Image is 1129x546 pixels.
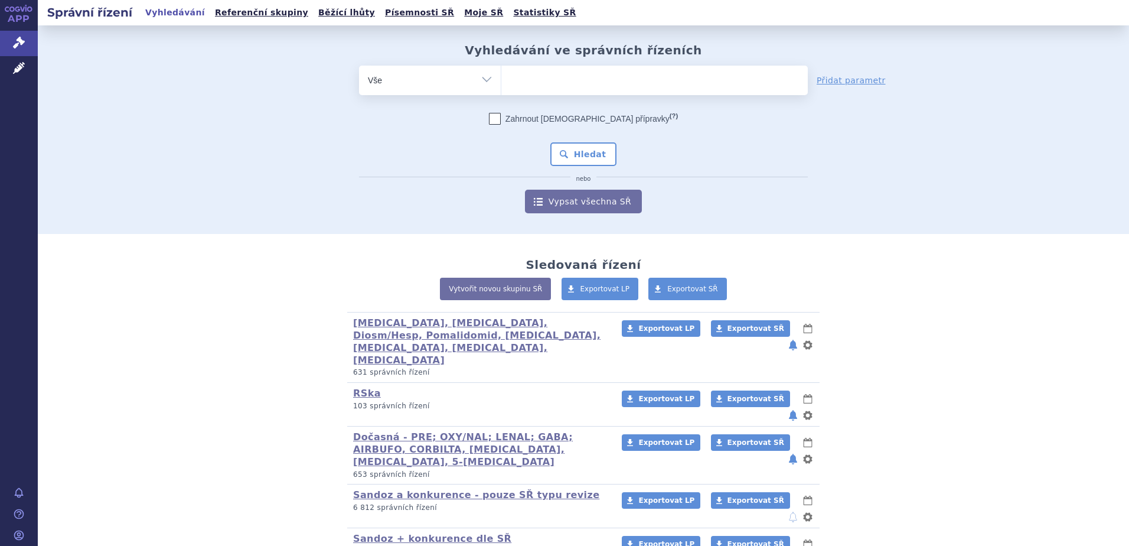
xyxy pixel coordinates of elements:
button: lhůty [802,392,814,406]
span: Exportovat SŘ [667,285,718,293]
button: lhůty [802,493,814,508]
a: Písemnosti SŘ [381,5,458,21]
span: Exportovat SŘ [727,438,784,447]
a: Exportovat LP [622,434,700,451]
span: Exportovat SŘ [727,324,784,333]
button: lhůty [802,321,814,336]
p: 6 812 správních řízení [353,503,606,513]
a: Sandoz + konkurence dle SŘ [353,533,511,544]
a: Exportovat LP [622,492,700,509]
a: Exportovat SŘ [711,320,790,337]
button: notifikace [787,408,799,422]
a: Vyhledávání [142,5,208,21]
a: [MEDICAL_DATA], [MEDICAL_DATA], Diosm/Hesp, Pomalidomid, [MEDICAL_DATA], [MEDICAL_DATA], [MEDICAL... [353,317,601,365]
button: nastavení [802,452,814,466]
h2: Správní řízení [38,4,142,21]
a: Referenční skupiny [211,5,312,21]
button: notifikace [787,510,799,524]
a: Exportovat LP [562,278,639,300]
a: Přidat parametr [817,74,886,86]
a: Dočasná - PRE; OXY/NAL; LENAL; GABA; AIRBUFO, CORBILTA, [MEDICAL_DATA], [MEDICAL_DATA], 5-[MEDICA... [353,431,573,467]
i: nebo [570,175,597,183]
a: Exportovat SŘ [711,492,790,509]
a: Vytvořit novou skupinu SŘ [440,278,551,300]
abbr: (?) [670,112,678,120]
span: Exportovat LP [580,285,630,293]
button: nastavení [802,510,814,524]
label: Zahrnout [DEMOGRAPHIC_DATA] přípravky [489,113,678,125]
a: Běžící lhůty [315,5,378,21]
span: Exportovat LP [638,438,694,447]
button: nastavení [802,408,814,422]
a: Exportovat LP [622,320,700,337]
h2: Vyhledávání ve správních řízeních [465,43,702,57]
p: 103 správních řízení [353,401,606,411]
button: lhůty [802,435,814,450]
button: notifikace [787,452,799,466]
a: Exportovat SŘ [711,434,790,451]
button: nastavení [802,338,814,352]
a: Vypsat všechna SŘ [525,190,642,213]
button: Hledat [550,142,617,166]
span: Exportovat LP [638,496,694,505]
span: Exportovat LP [638,324,694,333]
button: notifikace [787,338,799,352]
a: Moje SŘ [461,5,507,21]
a: Sandoz a konkurence - pouze SŘ typu revize [353,489,599,500]
a: RSka [353,388,381,399]
a: Exportovat LP [622,391,700,407]
a: Statistiky SŘ [510,5,579,21]
h2: Sledovaná řízení [526,258,641,272]
span: Exportovat SŘ [727,496,784,505]
span: Exportovat LP [638,395,694,403]
p: 653 správních řízení [353,470,606,480]
a: Exportovat SŘ [711,391,790,407]
p: 631 správních řízení [353,368,606,378]
span: Exportovat SŘ [727,395,784,403]
a: Exportovat SŘ [648,278,727,300]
